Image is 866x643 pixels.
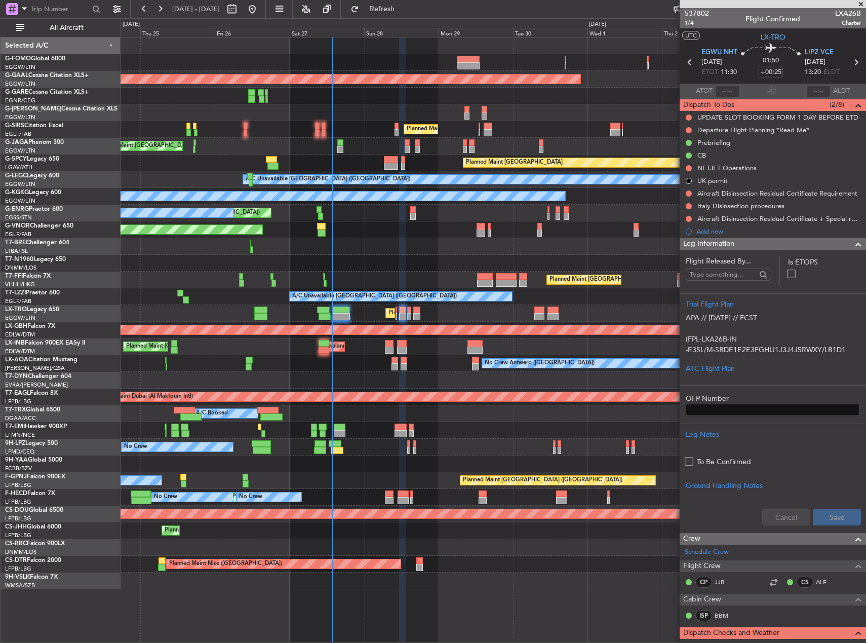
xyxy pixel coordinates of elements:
span: Charter [835,19,861,27]
a: EVRA/[PERSON_NAME] [5,381,68,389]
span: LX-AOA [5,357,28,363]
a: LTBA/ISL [5,247,28,255]
div: CB [697,151,706,160]
span: G-[PERSON_NAME] [5,106,61,112]
div: No Crew Antwerp ([GEOGRAPHIC_DATA]) [485,356,595,371]
a: 9H-LPZLegacy 500 [5,440,58,446]
div: Leg Notes [686,429,860,440]
button: All Aircraft [11,20,110,36]
a: 9H-VSLKFalcon 7X [5,574,58,580]
a: T7-EAGLFalcon 8X [5,390,58,396]
a: EDLW/DTM [5,331,35,338]
div: Ground Handling Notes [686,480,860,491]
div: Planned Maint [GEOGRAPHIC_DATA] ([GEOGRAPHIC_DATA]) [388,306,548,321]
div: Mon 29 [439,28,513,37]
a: LX-AOACitation Mustang [5,357,77,363]
a: EGGW/LTN [5,114,35,121]
span: LX-TRO [5,307,27,313]
a: LX-TROLegacy 650 [5,307,59,313]
span: CS-RRC [5,541,27,547]
a: LX-GBHFalcon 7X [5,323,55,329]
span: Dispatch Checks and Weather [683,627,779,639]
span: T7-FFI [5,273,23,279]
div: Trial Flight Plan [686,299,860,310]
button: UTC [682,31,700,40]
a: EGGW/LTN [5,197,35,205]
span: 1/4 [685,19,709,27]
a: G-JAGAPhenom 300 [5,139,64,145]
a: F-HECDFalcon 7X [5,490,55,497]
div: [DATE] [589,20,606,29]
a: G-KGKGLegacy 600 [5,190,61,196]
p: APA // [DATE] // FCST [686,313,860,323]
span: G-FOMO [5,56,31,62]
a: CS-JHHGlobal 6000 [5,524,61,530]
a: CS-DOUGlobal 6500 [5,507,63,513]
a: LFPB/LBG [5,498,31,506]
a: LFMN/NCE [5,431,35,439]
div: Add new [696,227,861,236]
label: To Be Confirmed [697,457,751,467]
a: T7-LZZIPraetor 600 [5,290,60,296]
a: G-LEGCLegacy 600 [5,173,59,179]
span: T7-BRE [5,240,26,246]
span: LX-INB [5,340,25,346]
span: 01:50 [763,56,779,66]
div: No Crew [124,439,147,455]
a: LFMD/CEQ [5,448,34,456]
div: Planned Maint [GEOGRAPHIC_DATA] ([GEOGRAPHIC_DATA]) [549,272,709,287]
div: Italy Disinsection procedures [697,202,784,210]
div: UK permit [697,176,728,185]
input: --:-- [715,85,739,97]
a: WMSA/SZB [5,582,35,589]
span: All Aircraft [26,24,107,31]
span: (2/8) [830,99,844,110]
a: T7-BREChallenger 604 [5,240,69,246]
a: G-GAALCessna Citation XLS+ [5,72,89,79]
span: 9H-LPZ [5,440,25,446]
a: LFPB/LBG [5,565,31,573]
a: LFPB/LBG [5,515,31,522]
a: JJB [715,578,737,587]
a: F-GPNJFalcon 900EX [5,474,65,480]
a: G-FOMOGlobal 6000 [5,56,65,62]
span: T7-LZZI [5,290,26,296]
input: Type something... [690,267,756,282]
div: Flight Confirmed [745,14,800,24]
span: G-LEGC [5,173,27,179]
span: G-SPCY [5,156,27,162]
label: Is ETOPS [788,257,860,268]
a: LFPB/LBG [5,532,31,539]
span: EGWU NHT [701,48,737,58]
span: F-GPNJ [5,474,27,480]
span: LX-TRO [761,32,785,43]
span: Cabin Crew [683,594,721,606]
a: G-[PERSON_NAME]Cessna Citation XLS [5,106,117,112]
a: EGGW/LTN [5,314,35,322]
a: EGGW/LTN [5,147,35,155]
span: [DATE] [701,57,722,67]
div: Sat 27 [290,28,364,37]
span: 11:30 [721,67,737,78]
a: G-VNORChallenger 650 [5,223,73,229]
a: EGLF/FAB [5,297,31,305]
span: LX-GBH [5,323,27,329]
span: Dispatch To-Dos [683,99,734,111]
div: Planned Maint [GEOGRAPHIC_DATA] ([GEOGRAPHIC_DATA]) [407,122,566,137]
div: Planned Maint Dubai (Al Maktoum Intl) [93,389,193,404]
div: No Crew [154,489,177,505]
div: ATC Flight Plan [686,363,860,374]
div: CP [695,577,712,588]
a: G-ENRGPraetor 600 [5,206,63,212]
span: G-KGKG [5,190,29,196]
span: CS-DTR [5,557,27,563]
div: Tue 30 [513,28,587,37]
div: Planned Maint Nice ([GEOGRAPHIC_DATA]) [169,556,282,572]
span: T7-N1960 [5,256,33,262]
a: T7-EMIHawker 900XP [5,424,67,430]
span: Refresh [361,6,404,13]
a: DGAA/ACC [5,414,36,422]
span: ETOT [701,67,718,78]
div: Thu 2 [662,28,736,37]
span: CS-JHH [5,524,27,530]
